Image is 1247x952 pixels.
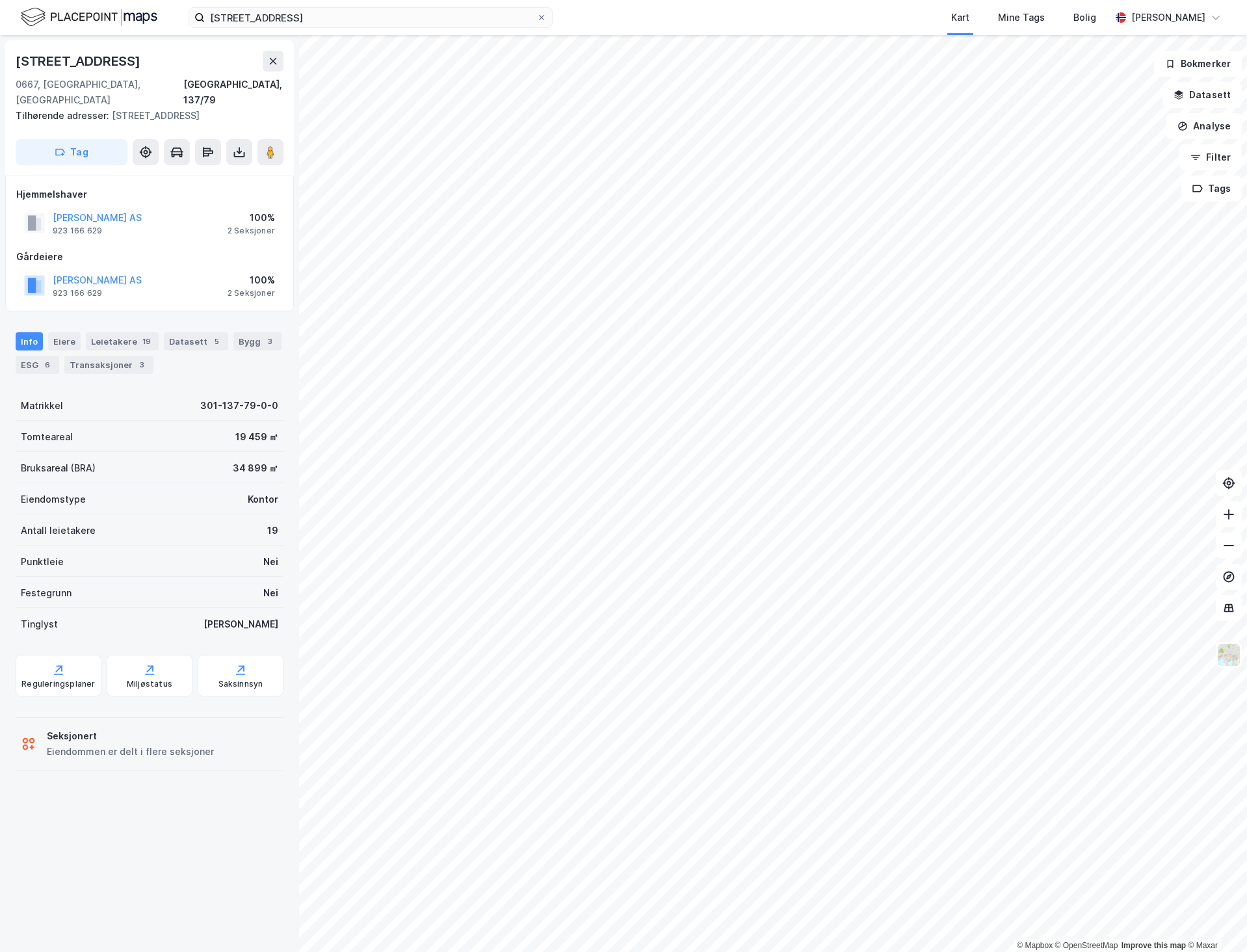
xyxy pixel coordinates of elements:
div: 2 Seksjoner [228,226,275,236]
div: Miljøstatus [127,679,172,689]
div: [GEOGRAPHIC_DATA], 137/79 [183,77,283,108]
div: Kontor [248,492,278,507]
div: 923 166 629 [53,226,102,236]
button: Tag [16,139,127,165]
div: [PERSON_NAME] [203,616,278,632]
div: 100% [228,210,275,226]
input: Søk på adresse, matrikkel, gårdeiere, leietakere eller personer [205,8,536,27]
div: Bolig [1073,10,1096,25]
div: 100% [228,272,275,288]
div: 34 899 ㎡ [233,460,278,476]
div: 923 166 629 [53,288,102,298]
button: Filter [1179,144,1242,170]
div: Leietakere [86,332,159,350]
iframe: Chat Widget [1182,890,1247,952]
div: Bruksareal (BRA) [21,460,96,476]
div: Bygg [233,332,282,350]
div: 3 [263,335,276,348]
div: Tomteareal [21,429,73,445]
div: Antall leietakere [21,523,96,538]
a: Improve this map [1122,941,1186,950]
div: Seksjonert [47,728,214,744]
div: Saksinnsyn [218,679,263,689]
img: Z [1216,642,1241,667]
div: [STREET_ADDRESS] [16,51,143,72]
div: [STREET_ADDRESS] [16,108,273,124]
a: Mapbox [1017,941,1053,950]
div: Kart [951,10,969,25]
button: Tags [1181,176,1242,202]
div: Punktleie [21,554,64,570]
div: Kontrollprogram for chat [1182,890,1247,952]
div: 2 Seksjoner [228,288,275,298]
span: Tilhørende adresser: [16,110,112,121]
div: Eiere [48,332,81,350]
div: Nei [263,554,278,570]
div: 19 [267,523,278,538]
div: [PERSON_NAME] [1131,10,1205,25]
div: Festegrunn [21,585,72,601]
button: Analyse [1166,113,1242,139]
div: Matrikkel [21,398,63,414]
div: 3 [135,358,148,371]
div: Tinglyst [21,616,58,632]
div: 0667, [GEOGRAPHIC_DATA], [GEOGRAPHIC_DATA] [16,77,183,108]
div: 6 [41,358,54,371]
button: Bokmerker [1154,51,1242,77]
div: Nei [263,585,278,601]
div: 301-137-79-0-0 [200,398,278,414]
div: Gårdeiere [16,249,283,265]
div: Reguleringsplaner [21,679,95,689]
div: 19 [140,335,153,348]
div: Transaksjoner [64,356,153,374]
button: Datasett [1162,82,1242,108]
div: ESG [16,356,59,374]
div: 19 459 ㎡ [235,429,278,445]
div: Eiendommen er delt i flere seksjoner [47,744,214,760]
a: OpenStreetMap [1055,941,1118,950]
div: Hjemmelshaver [16,187,283,202]
div: 5 [210,335,223,348]
div: Info [16,332,43,350]
img: logo.f888ab2527a4732fd821a326f86c7f29.svg [21,6,157,29]
div: Datasett [164,332,228,350]
div: Eiendomstype [21,492,86,507]
div: Mine Tags [998,10,1045,25]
